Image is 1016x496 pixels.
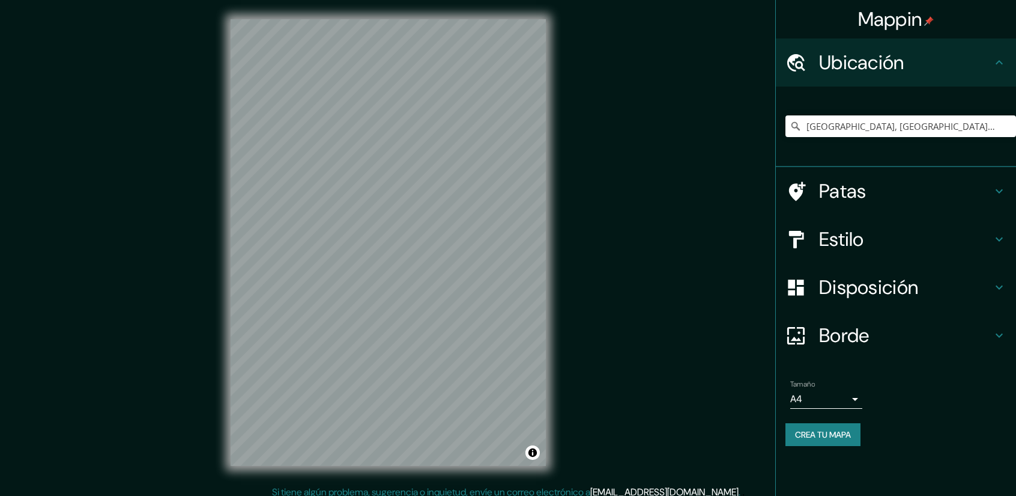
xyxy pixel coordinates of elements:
div: Borde [776,311,1016,360]
div: Patas [776,167,1016,215]
font: Ubicación [819,50,904,75]
input: Elige tu ciudad o zona [785,115,1016,137]
div: Disposición [776,263,1016,311]
font: A4 [790,393,802,405]
font: Patas [819,179,866,204]
font: Borde [819,323,869,348]
div: Estilo [776,215,1016,263]
font: Disposición [819,275,918,300]
div: Ubicación [776,38,1016,87]
button: Activar o desactivar atribución [525,445,540,460]
font: Crea tu mapa [795,429,851,440]
font: Estilo [819,227,864,252]
img: pin-icon.png [924,16,934,26]
font: Tamaño [790,379,815,389]
canvas: Mapa [231,19,546,466]
div: A4 [790,390,862,409]
button: Crea tu mapa [785,423,860,446]
font: Mappin [858,7,922,32]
